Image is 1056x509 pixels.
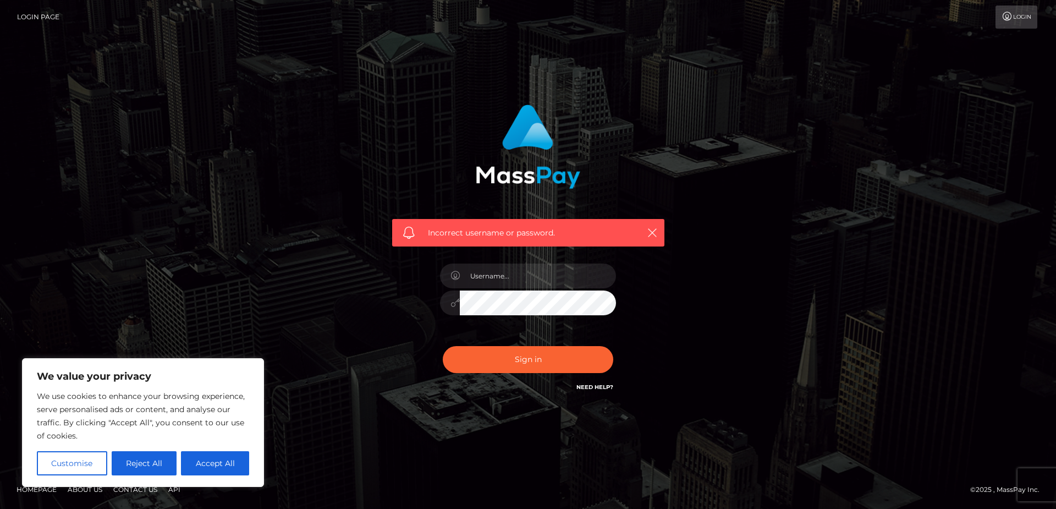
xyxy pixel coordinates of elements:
[576,384,613,391] a: Need Help?
[460,264,616,288] input: Username...
[428,227,629,239] span: Incorrect username or password.
[12,481,61,498] a: Homepage
[37,451,107,475] button: Customise
[63,481,107,498] a: About Us
[112,451,177,475] button: Reject All
[476,105,580,189] img: MassPay Login
[37,390,249,442] p: We use cookies to enhance your browsing experience, serve personalised ads or content, and analys...
[181,451,249,475] button: Accept All
[17,6,59,29] a: Login Page
[22,358,264,487] div: We value your privacy
[970,484,1048,496] div: © 2025 , MassPay Inc.
[443,346,613,373] button: Sign in
[996,6,1037,29] a: Login
[109,481,162,498] a: Contact Us
[37,370,249,383] p: We value your privacy
[164,481,185,498] a: API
